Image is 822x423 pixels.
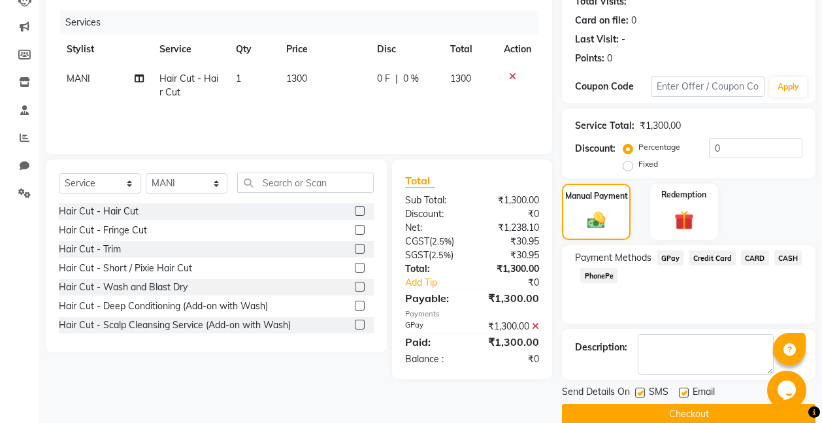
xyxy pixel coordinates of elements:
div: Hair Cut - Fringe Cut [59,224,147,237]
span: 2.5% [432,236,452,246]
div: ₹1,300.00 [472,320,550,333]
div: Discount: [575,142,616,156]
span: Email [693,385,715,401]
div: Services [60,10,549,35]
div: Hair Cut - Scalp Cleansing Service (Add-on with Wash) [59,318,291,332]
span: Total [405,174,435,188]
span: Payment Methods [575,251,651,265]
iframe: chat widget [767,371,809,410]
th: Service [152,35,228,64]
th: Stylist [59,35,152,64]
span: Credit Card [689,250,736,265]
th: Action [496,35,539,64]
div: Discount: [395,207,472,221]
div: Coupon Code [575,80,651,93]
div: Hair Cut - Wash and Blast Dry [59,280,188,294]
div: ₹1,238.10 [472,221,550,235]
a: Add Tip [395,276,485,290]
span: SMS [649,385,668,401]
img: _cash.svg [582,210,611,231]
div: ₹0 [472,352,550,366]
div: ₹1,300.00 [640,119,681,133]
span: 1 [236,73,241,84]
th: Qty [228,35,279,64]
div: Description: [575,341,627,354]
div: ₹1,300.00 [472,194,550,207]
span: MANI [67,73,90,84]
div: ( ) [395,248,472,262]
span: SGST [405,249,429,261]
input: Enter Offer / Coupon Code [651,76,764,97]
th: Price [278,35,369,64]
div: ₹1,300.00 [472,262,550,276]
div: Last Visit: [575,33,619,46]
div: ₹30.95 [472,248,550,262]
div: ₹0 [485,276,549,290]
div: ( ) [395,235,472,248]
div: - [621,33,625,46]
span: GPay [657,250,683,265]
div: Payments [405,309,539,320]
div: Balance : [395,352,472,366]
span: 2.5% [431,250,451,260]
div: Hair Cut - Trim [59,243,121,256]
label: Percentage [638,141,680,153]
label: Manual Payment [565,190,628,202]
div: ₹0 [472,207,550,221]
img: _gift.svg [668,209,700,233]
input: Search or Scan [237,173,374,193]
div: Points: [575,52,604,65]
th: Disc [369,35,443,64]
div: Hair Cut - Hair Cut [59,205,139,218]
label: Fixed [638,158,658,170]
div: Card on file: [575,14,629,27]
span: CGST [405,235,429,247]
div: ₹1,300.00 [472,334,550,350]
div: Hair Cut - Deep Conditioning (Add-on with Wash) [59,299,268,313]
div: 0 [631,14,636,27]
span: 1300 [286,73,307,84]
div: Net: [395,221,472,235]
span: CARD [741,250,769,265]
span: | [395,72,398,86]
span: Hair Cut - Hair Cut [159,73,218,98]
span: Send Details On [562,385,630,401]
span: 1300 [450,73,471,84]
div: GPay [395,320,472,333]
div: Paid: [395,334,472,350]
div: Service Total: [575,119,634,133]
div: Hair Cut - Short / Pixie Hair Cut [59,262,192,275]
th: Total [442,35,496,64]
span: 0 % [403,72,419,86]
button: Apply [770,77,807,97]
div: Total: [395,262,472,276]
div: 0 [607,52,612,65]
span: PhonePe [580,268,617,283]
span: 0 F [377,72,390,86]
div: ₹1,300.00 [472,290,550,306]
div: Sub Total: [395,194,472,207]
div: ₹30.95 [472,235,550,248]
label: Redemption [661,189,706,201]
div: Payable: [395,290,472,306]
span: CASH [774,250,802,265]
